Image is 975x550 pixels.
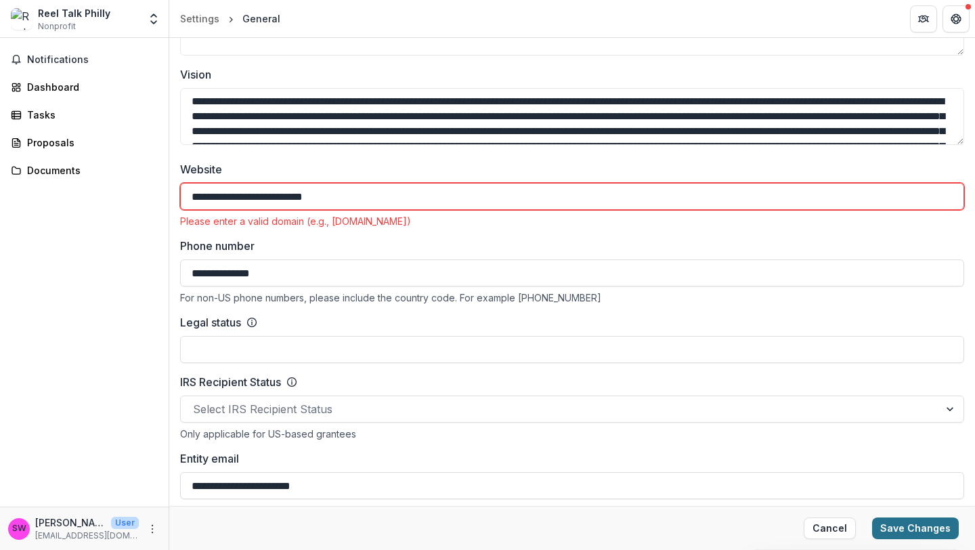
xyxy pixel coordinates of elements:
a: Documents [5,159,163,182]
button: Get Help [942,5,970,33]
label: Legal status [180,314,241,331]
label: Website [180,161,956,177]
div: Only applicable for US-based grantees [180,428,964,440]
a: Dashboard [5,76,163,98]
p: [EMAIL_ADDRESS][DOMAIN_NAME] [35,530,139,542]
label: Phone number [180,238,956,254]
div: For non-US phone numbers, please include the country code. For example [PHONE_NUMBER] [180,292,964,303]
div: General [242,12,280,26]
button: Save Changes [872,517,959,539]
a: Settings [175,9,225,28]
span: Nonprofit [38,20,76,33]
div: Please enter a valid domain (e.g., [DOMAIN_NAME]) [180,215,964,227]
label: IRS Recipient Status [180,374,281,390]
div: Samiyah Wardlaw [12,524,26,533]
nav: breadcrumb [175,9,286,28]
img: Reel Talk Philly [11,8,32,30]
label: Vision [180,66,956,83]
a: Tasks [5,104,163,126]
button: Partners [910,5,937,33]
div: Proposals [27,135,152,150]
div: Tasks [27,108,152,122]
button: Cancel [804,517,856,539]
button: Notifications [5,49,163,70]
span: Notifications [27,54,158,66]
div: Reel Talk Philly [38,6,110,20]
button: Open entity switcher [144,5,163,33]
label: Entity email [180,450,956,467]
div: Dashboard [27,80,152,94]
a: Proposals [5,131,163,154]
div: Settings [180,12,219,26]
p: User [111,517,139,529]
div: Documents [27,163,152,177]
button: More [144,521,160,537]
p: [PERSON_NAME] [35,515,106,530]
